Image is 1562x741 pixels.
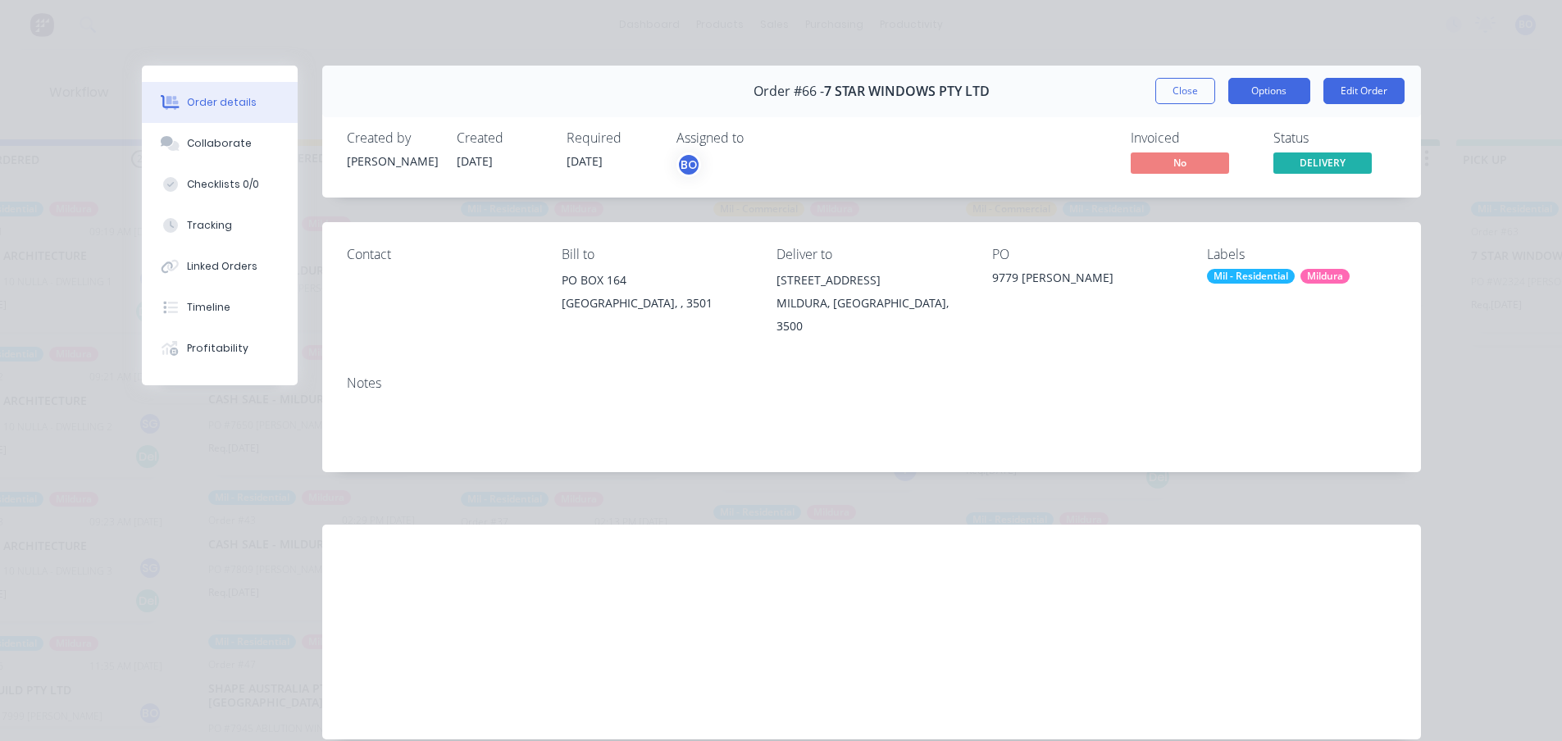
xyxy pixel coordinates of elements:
div: MILDURA, [GEOGRAPHIC_DATA], 3500 [776,292,965,338]
div: Created [457,130,547,146]
div: Notes [347,375,1396,391]
div: Assigned to [676,130,840,146]
button: DELIVERY [1273,152,1372,177]
div: Collaborate [187,136,252,151]
span: DELIVERY [1273,152,1372,173]
div: Invoiced [1131,130,1254,146]
div: [STREET_ADDRESS]MILDURA, [GEOGRAPHIC_DATA], 3500 [776,269,965,338]
div: Deliver to [776,247,965,262]
button: Collaborate [142,123,298,164]
div: Contact [347,247,535,262]
div: [PERSON_NAME] [347,152,437,170]
span: Order #66 - [754,84,824,99]
div: Profitability [187,341,248,356]
button: Options [1228,78,1310,104]
span: [DATE] [567,153,603,169]
div: Status [1273,130,1396,146]
button: Timeline [142,287,298,328]
div: PO BOX 164 [562,269,750,292]
div: Mil - Residential [1207,269,1295,284]
button: Linked Orders [142,246,298,287]
div: [GEOGRAPHIC_DATA], , 3501 [562,292,750,315]
div: Created by [347,130,437,146]
button: Edit Order [1323,78,1405,104]
span: 7 STAR WINDOWS PTY LTD [824,84,990,99]
div: Mildura [1300,269,1350,284]
button: BO [676,152,701,177]
button: Checklists 0/0 [142,164,298,205]
span: No [1131,152,1229,173]
div: Labels [1207,247,1396,262]
button: Order details [142,82,298,123]
button: Tracking [142,205,298,246]
div: Linked Orders [187,259,257,274]
div: Bill to [562,247,750,262]
button: Close [1155,78,1215,104]
button: Profitability [142,328,298,369]
div: Checklists 0/0 [187,177,259,192]
div: Timeline [187,300,230,315]
div: Required [567,130,657,146]
div: PO BOX 164[GEOGRAPHIC_DATA], , 3501 [562,269,750,321]
div: Order details [187,95,257,110]
div: Tracking [187,218,232,233]
div: PO [992,247,1181,262]
span: [DATE] [457,153,493,169]
div: 9779 [PERSON_NAME] [992,269,1181,292]
div: [STREET_ADDRESS] [776,269,965,292]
